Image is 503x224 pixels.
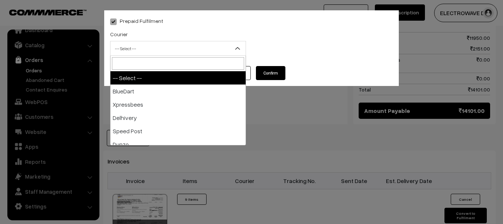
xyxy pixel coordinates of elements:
label: Prepaid Fulfilment [110,17,163,25]
li: Xpressbees [110,98,246,111]
label: Courier [110,30,128,38]
span: -- Select -- [110,42,246,55]
li: BlueDart [110,85,246,98]
li: -- Select -- [110,71,246,85]
li: Speed Post [110,124,246,138]
span: -- Select -- [110,41,246,56]
li: Delhivery [110,111,246,124]
button: Confirm [256,66,285,80]
li: Dunzo [110,138,246,151]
